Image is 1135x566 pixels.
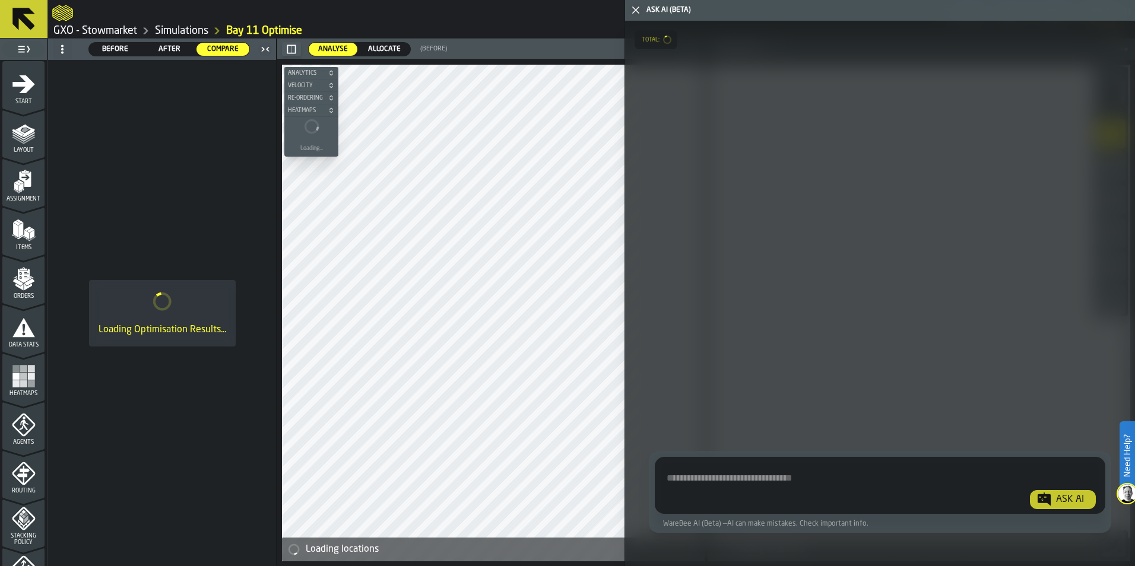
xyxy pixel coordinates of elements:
button: button- [282,42,301,56]
div: Loading Optimisation Results... [99,323,226,337]
span: (Before) [420,45,447,53]
li: menu Routing [2,450,45,498]
li: menu Items [2,207,45,255]
li: menu Data Stats [2,304,45,352]
span: Assignment [2,196,45,202]
label: button-toggle-Toggle Full Menu [2,41,45,58]
span: Data Stats [2,342,45,348]
label: button-switch-multi-Allocate [358,42,411,56]
span: Routing [2,488,45,494]
span: Analytics [286,70,325,77]
a: logo-header [284,535,351,559]
span: Re-Ordering [286,95,325,101]
div: Loading... [300,145,323,152]
a: link-to-/wh/i/1f322264-80fa-4175-88bb-566e6213dfa5/simulations/f62f2817-2fdc-4218-a339-12a7715aead4 [226,24,302,37]
nav: Breadcrumb [52,24,1130,38]
button: button- [284,67,338,79]
a: link-to-/wh/i/1f322264-80fa-4175-88bb-566e6213dfa5 [53,24,137,37]
label: button-toggle-Close me [257,42,274,56]
span: Heatmaps [286,107,325,114]
a: link-to-/wh/i/1f322264-80fa-4175-88bb-566e6213dfa5 [155,24,208,37]
button: button- [284,92,338,104]
li: menu Orders [2,256,45,303]
span: After [148,44,191,55]
label: button-switch-multi-Compare [196,42,250,56]
button: button- [284,104,338,116]
span: Layout [2,147,45,154]
span: Before [94,44,137,55]
div: Loading locations [306,542,700,557]
span: Items [2,244,45,251]
div: thumb [89,43,142,56]
div: thumb [196,43,249,56]
span: Start [2,98,45,105]
span: Analyse [313,44,353,55]
div: thumb [359,43,410,56]
li: menu Agents [2,402,45,449]
label: Need Help? [1121,422,1134,489]
li: menu Start [2,61,45,109]
label: button-switch-multi-After [142,42,196,56]
a: logo-header [52,2,73,24]
span: Velocity [286,82,325,89]
li: menu Layout [2,110,45,157]
div: alert-Loading locations [282,538,705,561]
label: button-switch-multi-Analyse [308,42,358,56]
span: Heatmaps [2,390,45,397]
label: button-switch-multi-Before [88,42,142,56]
span: Agents [2,439,45,446]
li: menu Assignment [2,158,45,206]
span: Stacking Policy [2,533,45,546]
span: Compare [201,44,245,55]
li: menu Stacking Policy [2,499,45,546]
div: thumb [309,43,357,56]
button: button- [284,80,338,91]
span: Orders [2,293,45,300]
span: Allocate [363,44,405,55]
li: menu Heatmaps [2,353,45,400]
div: thumb [143,43,196,56]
